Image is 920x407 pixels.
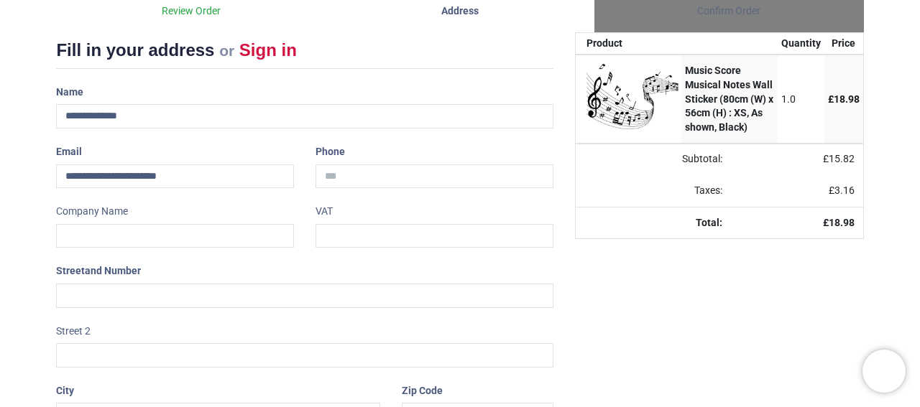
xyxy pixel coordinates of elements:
[685,65,773,132] strong: Music Score Musical Notes Wall Sticker (80cm (W) x 56cm (H) : XS, As shown, Black)
[829,217,855,228] span: 18.98
[56,259,141,284] label: Street
[56,4,325,19] div: Review Order
[56,40,214,60] span: Fill in your address
[862,350,906,393] iframe: Brevo live chat
[316,140,345,164] label: Phone
[56,80,83,105] label: Name
[316,200,333,224] label: VAT
[829,184,855,196] span: £
[829,153,855,164] span: 15.82
[778,33,824,55] th: Quantity
[56,200,128,224] label: Company Name
[823,153,855,164] span: £
[696,217,722,228] strong: Total:
[781,93,821,107] div: 1.0
[594,4,863,19] div: Confirm Order
[828,93,860,105] span: £
[56,319,91,344] label: Street 2
[85,265,141,276] span: and Number
[823,217,855,228] strong: £
[834,93,860,105] span: 18.98
[239,40,297,60] a: Sign in
[219,42,234,59] small: or
[576,175,731,207] td: Taxes:
[326,4,594,19] div: Address
[402,379,443,403] label: Zip Code
[586,64,678,128] img: x8ImMP2GXhP7gAAAABJRU5ErkJggg==
[576,144,731,175] td: Subtotal:
[56,379,74,403] label: City
[824,33,863,55] th: Price
[576,33,682,55] th: Product
[56,140,82,164] label: Email
[834,184,855,196] span: 3.16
